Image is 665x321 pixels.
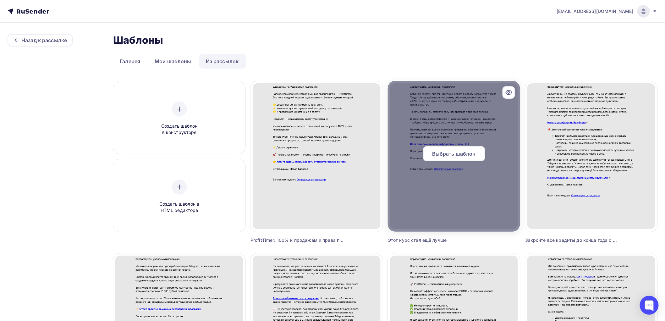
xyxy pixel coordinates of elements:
[113,54,147,69] a: Галерея
[525,237,619,243] div: Закройте все кредиты до конца года с помощью второй зарплаты из Telegram
[388,237,482,243] div: Этот курс стал ещё лучше
[432,150,476,158] span: Выбрать шаблон
[21,36,67,44] div: Назад к рассылке
[148,54,198,69] a: Мои шаблоны
[557,8,634,14] span: [EMAIL_ADDRESS][DOMAIN_NAME]
[113,34,163,47] h2: Шаблоны
[199,54,245,69] a: Из рассылок
[150,123,209,136] span: Создать шаблон в конструкторе
[250,237,345,243] div: ProfitTimer: 100% к продажам и права перепродажи
[557,5,657,18] a: [EMAIL_ADDRESS][DOMAIN_NAME]
[150,201,209,214] span: Создать шаблон в HTML редакторе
